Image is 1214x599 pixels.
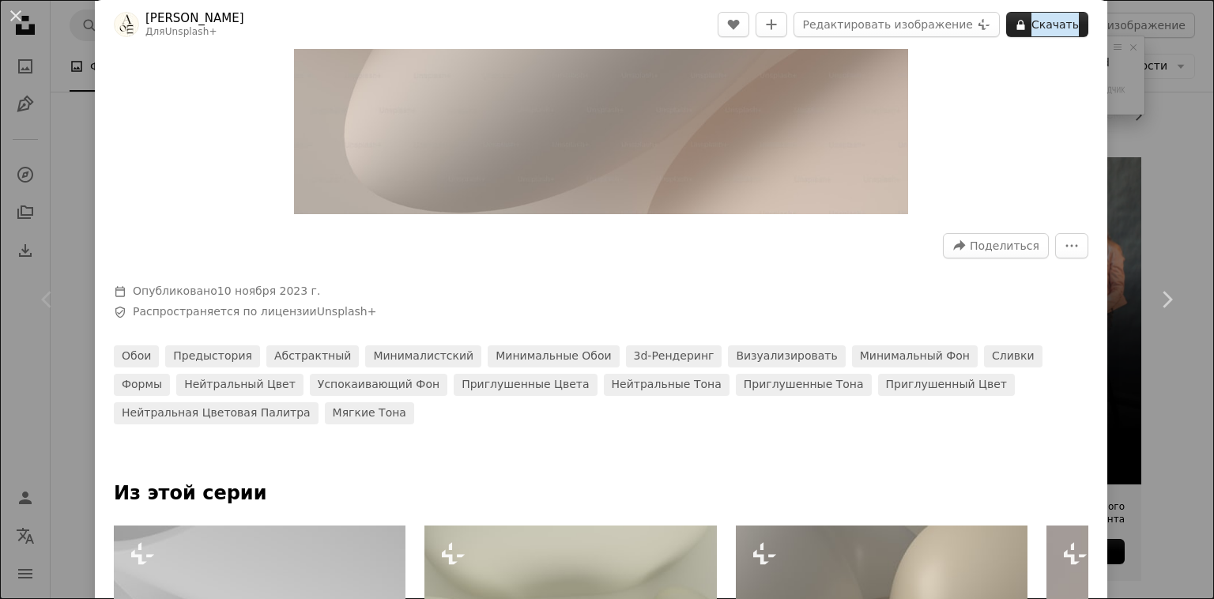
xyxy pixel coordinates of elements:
ya-tr-span: 10 ноября 2023 г. [217,284,321,297]
a: нейтральная цветовая палитра [114,402,319,424]
a: предыстория [165,345,260,367]
ya-tr-span: мягкие тона [333,406,406,419]
ya-tr-span: 3d-рендеринг [634,349,714,362]
a: абстрактный [266,345,359,367]
button: Редактировать изображение [794,12,999,37]
button: Поделитесь этим изображением [943,233,1049,258]
button: Больше Действий [1055,233,1088,258]
ya-tr-span: Обои [122,349,151,362]
ya-tr-span: нейтральная цветовая палитра [122,406,311,419]
ya-tr-span: приглушенные тона [744,378,864,390]
ya-tr-span: минималистский [373,349,473,362]
a: Unsplash+ [317,305,377,318]
ya-tr-span: визуализировать [736,349,837,362]
ya-tr-span: успокаивающий фон [318,378,439,390]
ya-tr-span: абстрактный [274,349,351,362]
a: приглушенные цвета [454,374,597,396]
a: минимальный фон [852,345,978,367]
ya-tr-span: приглушенный цвет [886,378,1007,390]
a: 3d-рендеринг [626,345,722,367]
a: Обои [114,345,159,367]
ya-tr-span: минимальные обои [496,349,611,362]
ya-tr-span: предыстория [173,349,252,362]
ya-tr-span: Опубликовано [133,284,217,297]
ya-tr-span: Скачать [1031,13,1079,36]
a: сливки [984,345,1042,367]
ya-tr-span: формы [122,378,162,390]
ya-tr-span: [PERSON_NAME] [145,11,244,25]
a: успокаивающий фон [310,374,447,396]
a: Далее [1119,224,1214,375]
ya-tr-span: Распространяется по лицензии [133,305,317,318]
button: Нравится [718,12,749,37]
a: нейтральные тона [604,374,730,396]
a: формы [114,374,170,396]
a: приглушенный цвет [878,374,1015,396]
button: Скачать [1006,12,1088,37]
ya-tr-span: нейтральный цвет [184,378,296,390]
ya-tr-span: сливки [992,349,1035,362]
ya-tr-span: Поделиться [970,239,1039,252]
a: [PERSON_NAME] [145,10,244,26]
a: Unsplash+ [165,26,217,37]
a: нейтральный цвет [176,374,303,396]
ya-tr-span: нейтральные тона [612,378,722,390]
a: визуализировать [728,345,845,367]
img: Зайдите в профиль Эллисон Сенг [114,12,139,37]
ya-tr-span: Редактировать изображение [802,13,972,36]
ya-tr-span: минимальный фон [860,349,970,362]
button: Добавить в коллекцию [756,12,787,37]
ya-tr-span: приглушенные цвета [462,378,589,390]
a: минималистский [365,345,481,367]
time: 10 ноября 2023 года в 10:53:38 по Гринвичу +4 [217,284,321,297]
ya-tr-span: Из этой серии [114,482,267,504]
a: минимальные обои [488,345,619,367]
a: мягкие тона [325,402,414,424]
a: приглушенные тона [736,374,872,396]
ya-tr-span: Для [145,26,165,37]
